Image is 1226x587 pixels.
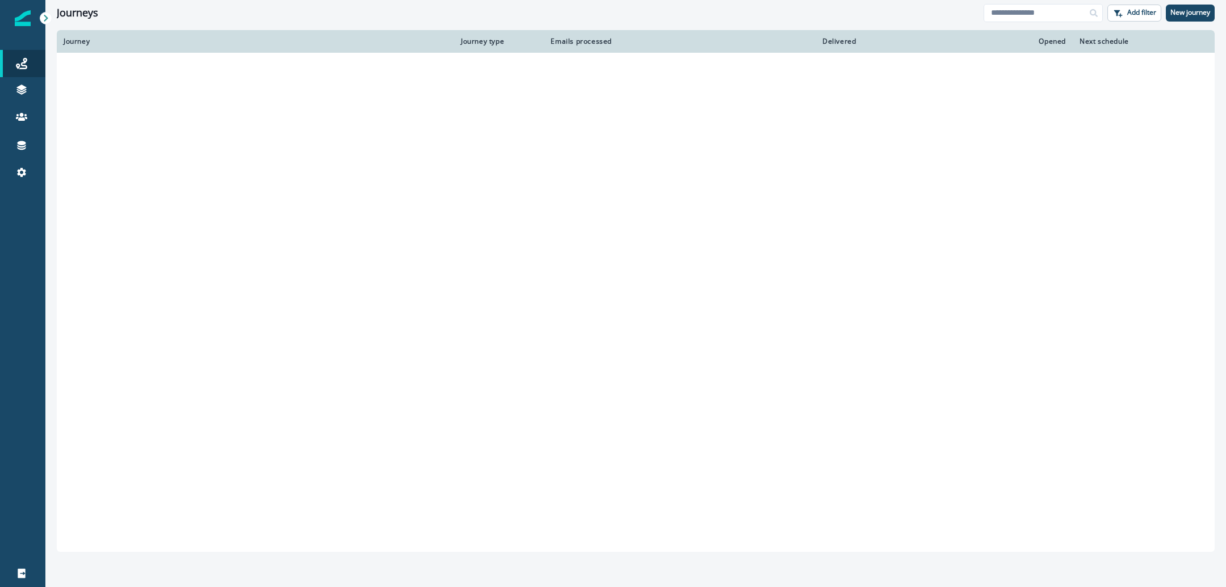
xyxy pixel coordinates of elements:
img: Inflection [15,10,31,26]
div: Emails processed [546,37,612,46]
div: Delivered [625,37,856,46]
p: Add filter [1127,9,1156,16]
p: New journey [1170,9,1210,16]
div: Opened [870,37,1066,46]
button: New journey [1166,5,1215,22]
button: Add filter [1107,5,1161,22]
div: Journey type [461,37,532,46]
div: Journey [64,37,447,46]
h1: Journeys [57,7,98,19]
div: Next schedule [1080,37,1179,46]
